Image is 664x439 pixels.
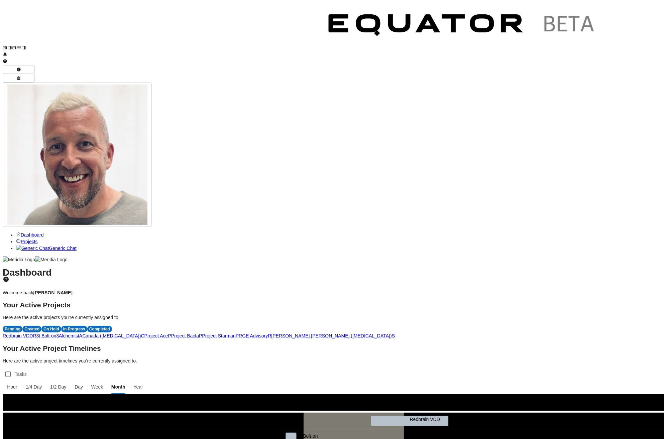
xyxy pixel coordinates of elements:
[7,85,147,225] img: Profile Icon
[3,269,661,283] h1: Dashboard
[168,333,171,338] span: P
[59,333,82,338] a: AlchemistA
[239,333,271,338] a: RGE AdvisoryR
[35,256,68,263] img: Meridia Logo
[79,333,82,338] span: A
[56,333,59,338] span: 3
[317,3,608,50] img: Customer Logo
[82,333,144,338] a: Canada ([MEDICAL_DATA])C
[141,333,144,338] span: C
[87,326,112,332] div: Completed
[21,232,44,238] span: Dashboard
[253,403,268,409] text: August
[16,246,77,251] a: Generic ChatGeneric Chat
[16,239,38,244] a: Projects
[3,333,36,338] a: Redbrain VDDR
[3,302,661,308] h2: Your Active Projects
[16,245,49,252] img: Generic Chat
[3,357,661,364] p: Here are the active project timelines you're currently assigned to.
[103,398,113,403] text: 2025
[354,403,377,409] text: September
[41,326,61,332] div: On Hold
[25,384,43,390] span: 1/4 Day
[16,232,44,238] a: Dashboard
[271,333,395,338] a: [PERSON_NAME] [PERSON_NAME] ([MEDICAL_DATA])S
[3,326,22,332] div: Pending
[171,333,202,338] a: Project BactaP
[33,290,73,295] strong: [PERSON_NAME]
[3,256,35,263] img: Meridia Logo
[3,314,661,321] p: Here are the active projects you're currently assigned to.
[144,333,171,338] a: Project AceP
[49,384,67,390] span: 1/2 Day
[6,384,18,390] span: Hour
[3,289,661,296] p: Welcome back .
[199,333,202,338] span: P
[36,333,59,338] a: 3t Bolt-on3
[53,403,63,409] text: June
[33,333,36,338] span: R
[153,403,161,409] text: July
[392,333,395,338] span: S
[22,326,41,332] div: Created
[554,403,576,409] text: November
[74,384,84,390] span: Day
[3,345,661,352] h2: Your Active Project Timelines
[13,368,29,380] label: Tasks
[61,326,87,332] div: In Progress
[133,384,144,390] span: Year
[49,246,76,251] span: Generic Chat
[454,403,471,409] text: October
[268,333,271,338] span: R
[236,333,239,338] span: P
[111,384,126,390] span: Month
[202,333,239,338] a: Project StarmanP
[298,433,318,439] text: 3t Bolt-on
[410,417,440,422] text: Redbrain VDD
[26,3,317,50] img: Customer Logo
[90,384,104,390] span: Week
[21,239,38,244] span: Projects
